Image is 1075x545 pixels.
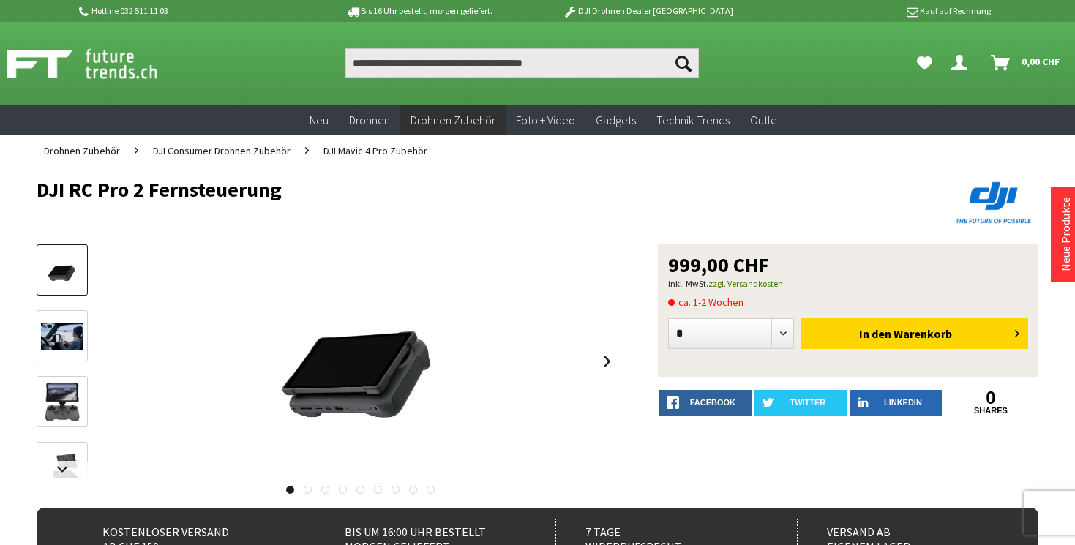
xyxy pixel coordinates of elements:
span: Drohnen Zubehör [44,144,120,157]
span: DJI Consumer Drohnen Zubehör [153,144,291,157]
p: DJI Drohnen Dealer [GEOGRAPHIC_DATA] [533,2,762,20]
p: inkl. MwSt. [668,275,1028,293]
a: Drohnen [339,105,400,135]
span: Neu [310,113,329,127]
span: ca. 1-2 Wochen [668,293,743,311]
a: zzgl. Versandkosten [708,278,783,289]
a: Warenkorb [985,48,1068,78]
img: Vorschau: DJI RC Pro 2 Fernsteuerung [41,249,83,292]
a: Neue Produkte [1058,197,1073,271]
button: Suchen [668,48,699,78]
span: 0,00 CHF [1022,50,1060,73]
a: Outlet [740,105,791,135]
p: Hotline 032 511 11 03 [77,2,305,20]
a: 0 [945,390,1037,406]
h1: DJI RC Pro 2 Fernsteuerung [37,178,838,200]
a: Meine Favoriten [910,48,940,78]
span: DJI Mavic 4 Pro Zubehör [323,144,427,157]
span: Drohnen [349,113,390,127]
p: Bis 16 Uhr bestellt, morgen geliefert. [305,2,533,20]
a: Drohnen Zubehör [400,105,506,135]
a: Neu [299,105,339,135]
a: facebook [659,390,752,416]
a: shares [945,406,1037,416]
span: Foto + Video [516,113,575,127]
span: Gadgets [596,113,636,127]
a: twitter [754,390,847,416]
a: Gadgets [585,105,646,135]
span: Technik-Trends [656,113,730,127]
span: 999,00 CHF [668,255,769,275]
span: Outlet [750,113,781,127]
a: LinkedIn [850,390,942,416]
img: DJI [951,178,1038,227]
input: Produkt, Marke, Kategorie, EAN, Artikelnummer… [345,48,699,78]
span: In den [859,326,891,341]
img: DJI RC Pro 2 Fernsteuerung [243,244,477,478]
a: Dein Konto [945,48,979,78]
span: Warenkorb [894,326,952,341]
span: Drohnen Zubehör [411,113,495,127]
a: DJI Consumer Drohnen Zubehör [146,135,298,167]
a: Foto + Video [506,105,585,135]
a: Drohnen Zubehör [37,135,127,167]
span: twitter [790,398,825,407]
button: In den Warenkorb [801,318,1028,349]
a: DJI Mavic 4 Pro Zubehör [316,135,435,167]
img: Shop Futuretrends - zur Startseite wechseln [7,45,190,82]
p: Kauf auf Rechnung [763,2,991,20]
a: Technik-Trends [646,105,740,135]
span: LinkedIn [884,398,922,407]
span: facebook [690,398,735,407]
